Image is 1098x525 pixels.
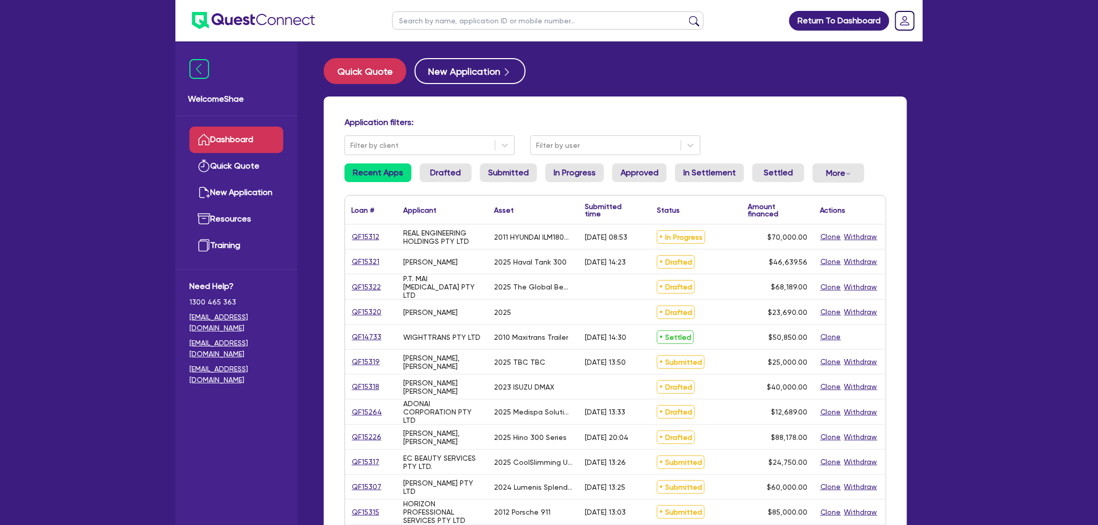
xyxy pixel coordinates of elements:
[657,505,705,519] span: Submitted
[403,379,482,395] div: [PERSON_NAME] [PERSON_NAME]
[351,431,382,443] a: QF15226
[403,333,481,341] div: WIGHTTRANS PTY LTD
[768,308,807,316] span: $23,690.00
[844,381,878,393] button: Withdraw
[189,280,283,293] span: Need Help?
[403,500,482,524] div: HORIZON PROFESSIONAL SERVICES PTY LTD
[403,429,482,446] div: [PERSON_NAME], [PERSON_NAME]
[585,233,627,241] div: [DATE] 08:53
[585,333,626,341] div: [DATE] 14:30
[657,330,694,344] span: Settled
[403,274,482,299] div: P.T. MAI [MEDICAL_DATA] PTY LTD
[891,7,918,34] a: Dropdown toggle
[198,213,210,225] img: resources
[351,481,382,493] a: QF15307
[820,231,842,243] button: Clone
[324,58,415,84] a: Quick Quote
[403,308,458,316] div: [PERSON_NAME]
[752,163,804,182] a: Settled
[820,506,842,518] button: Clone
[403,399,482,424] div: ADONAI CORPORATION PTY LTD
[189,179,283,206] a: New Application
[844,306,878,318] button: Withdraw
[351,331,382,343] a: QF14733
[657,306,695,319] span: Drafted
[844,281,878,293] button: Withdraw
[351,306,382,318] a: QF15320
[820,431,842,443] button: Clone
[844,356,878,368] button: Withdraw
[189,338,283,360] a: [EMAIL_ADDRESS][DOMAIN_NAME]
[820,456,842,468] button: Clone
[585,458,626,466] div: [DATE] 13:26
[494,206,514,214] div: Asset
[351,381,380,393] a: QF15318
[769,258,807,266] span: $46,639.56
[585,203,635,217] div: Submitted time
[189,232,283,259] a: Training
[351,456,380,468] a: QF15317
[675,163,744,182] a: In Settlement
[585,408,625,416] div: [DATE] 13:33
[768,508,807,516] span: $85,000.00
[789,11,889,31] a: Return To Dashboard
[545,163,604,182] a: In Progress
[768,458,807,466] span: $24,750.00
[403,229,482,245] div: REAL ENGINEERING HOLDINGS PTY LTD
[494,308,511,316] div: 2025
[820,206,846,214] div: Actions
[351,406,382,418] a: QF15264
[345,117,886,127] h4: Application filters:
[657,206,680,214] div: Status
[657,230,705,244] span: In Progress
[767,483,807,491] span: $60,000.00
[351,256,380,268] a: QF15321
[189,127,283,153] a: Dashboard
[189,297,283,308] span: 1300 465 363
[189,153,283,179] a: Quick Quote
[768,358,807,366] span: $25,000.00
[189,59,209,79] img: icon-menu-close
[585,358,626,366] div: [DATE] 13:50
[844,431,878,443] button: Withdraw
[844,406,878,418] button: Withdraw
[403,258,458,266] div: [PERSON_NAME]
[198,239,210,252] img: training
[494,333,568,341] div: 2010 Maxitrans Trailer
[820,256,842,268] button: Clone
[351,356,380,368] a: QF15319
[351,281,381,293] a: QF15322
[771,408,807,416] span: $12,689.00
[345,163,411,182] a: Recent Apps
[494,233,572,241] div: 2011 HYUNDAI ILM1800TT SYCNC LATHE
[820,406,842,418] button: Clone
[189,206,283,232] a: Resources
[768,333,807,341] span: $50,850.00
[351,206,374,214] div: Loan #
[494,483,572,491] div: 2024 Lumenis Splendor
[844,256,878,268] button: Withdraw
[192,12,315,29] img: quest-connect-logo-blue
[198,160,210,172] img: quick-quote
[415,58,526,84] button: New Application
[351,231,380,243] a: QF15312
[657,280,695,294] span: Drafted
[612,163,667,182] a: Approved
[820,356,842,368] button: Clone
[189,364,283,385] a: [EMAIL_ADDRESS][DOMAIN_NAME]
[771,283,807,291] span: $68,189.00
[585,483,625,491] div: [DATE] 13:25
[820,281,842,293] button: Clone
[494,258,567,266] div: 2025 Haval Tank 300
[188,93,285,105] span: Welcome Shae
[585,508,626,516] div: [DATE] 13:03
[657,405,695,419] span: Drafted
[403,479,482,495] div: [PERSON_NAME] PTY LTD
[494,508,551,516] div: 2012 Porsche 911
[420,163,472,182] a: Drafted
[820,381,842,393] button: Clone
[657,380,695,394] span: Drafted
[820,331,842,343] button: Clone
[844,481,878,493] button: Withdraw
